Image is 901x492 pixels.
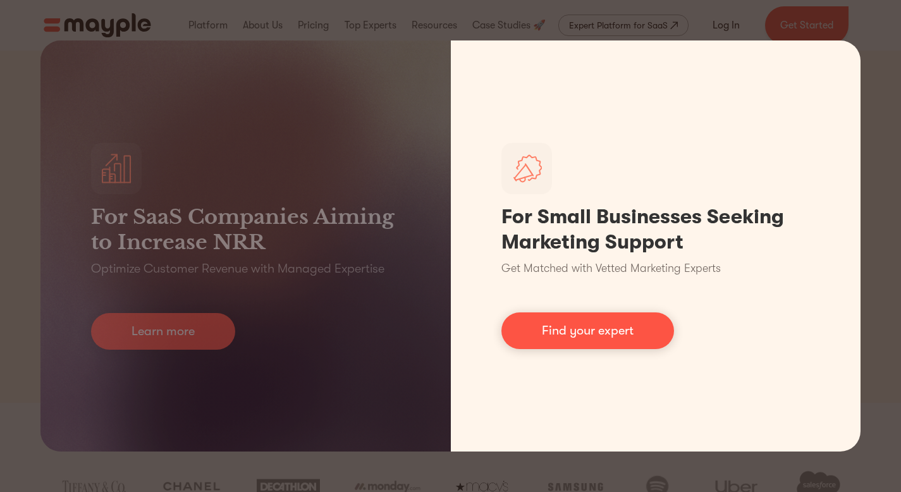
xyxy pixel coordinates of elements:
p: Optimize Customer Revenue with Managed Expertise [91,260,384,278]
h1: For Small Businesses Seeking Marketing Support [501,204,811,255]
a: Learn more [91,313,235,350]
p: Get Matched with Vetted Marketing Experts [501,260,721,277]
a: Find your expert [501,312,674,349]
h3: For SaaS Companies Aiming to Increase NRR [91,204,400,255]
